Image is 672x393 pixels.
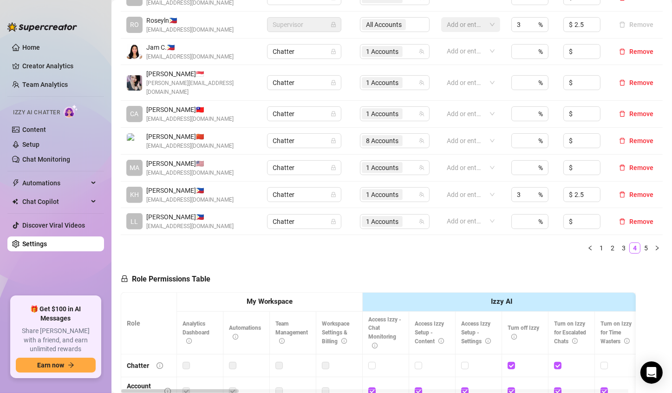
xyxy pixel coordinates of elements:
div: Chatter [127,360,149,371]
span: [EMAIL_ADDRESS][DOMAIN_NAME] [146,26,234,34]
button: Remove [615,77,657,88]
span: delete [619,191,626,198]
span: Remove [629,164,653,171]
span: [PERSON_NAME] 🇹🇼 [146,105,234,115]
li: 1 [596,242,607,254]
li: Previous Page [585,242,596,254]
span: 1 Accounts [366,216,398,227]
a: 4 [630,243,640,253]
span: [PERSON_NAME] 🇸🇬 [146,69,256,79]
span: team [419,49,424,54]
span: Remove [629,48,653,55]
span: delete [619,138,626,144]
span: [PERSON_NAME] 🇵🇭 [146,212,234,222]
button: Remove [615,108,657,119]
span: right [654,245,660,251]
li: 3 [618,242,629,254]
button: Remove [615,135,657,146]
a: Settings [22,240,47,248]
span: Remove [629,110,653,118]
span: team [419,111,424,117]
span: delete [619,111,626,117]
span: Izzy AI Chatter [13,108,60,117]
a: Home [22,44,40,51]
span: info-circle [438,338,444,344]
button: Remove [615,216,657,227]
span: lock [331,49,336,54]
span: RO [130,20,139,30]
span: KH [130,190,139,200]
span: [EMAIL_ADDRESS][DOMAIN_NAME] [146,169,234,177]
span: Roseyln 🇵🇭 [146,15,234,26]
span: Access Izzy Setup - Settings [461,321,491,345]
span: Remove [629,218,653,225]
span: lock [331,111,336,117]
span: Analytics Dashboard [183,321,209,345]
a: 1 [596,243,607,253]
span: 8 Accounts [366,136,398,146]
span: Chatter [273,134,336,148]
span: 1 Accounts [362,162,403,173]
span: lock [331,138,336,144]
span: [PERSON_NAME][EMAIL_ADDRESS][DOMAIN_NAME] [146,79,256,97]
span: Chat Copilot [22,194,88,209]
span: info-circle [279,338,285,344]
span: info-circle [372,343,378,348]
span: team [419,219,424,224]
span: Remove [629,137,653,144]
img: Jam Cerbas [127,44,142,59]
span: info-circle [186,338,192,344]
a: Content [22,126,46,133]
span: 1 Accounts [362,108,403,119]
button: Earn nowarrow-right [16,358,96,373]
a: Team Analytics [22,81,68,88]
li: Next Page [652,242,663,254]
span: [EMAIL_ADDRESS][DOMAIN_NAME] [146,115,234,124]
span: MA [130,163,139,173]
span: [EMAIL_ADDRESS][DOMAIN_NAME] [146,222,234,231]
span: 1 Accounts [366,109,398,119]
span: Chatter [273,188,336,202]
span: Access Izzy - Chat Monitoring [368,316,401,349]
button: Remove [615,162,657,173]
span: info-circle [157,362,163,369]
li: 2 [607,242,618,254]
span: Automations [229,325,261,340]
span: 🎁 Get $100 in AI Messages [16,305,96,323]
span: lock [331,219,336,224]
span: Earn now [37,361,64,369]
span: Access Izzy Setup - Content [415,321,444,345]
span: 1 Accounts [362,216,403,227]
span: info-circle [485,338,491,344]
a: Setup [22,141,39,148]
h5: Role Permissions Table [121,274,210,285]
span: [EMAIL_ADDRESS][DOMAIN_NAME] [146,142,234,151]
span: Supervisor [273,18,336,32]
span: Chatter [273,107,336,121]
span: team [419,192,424,197]
th: Role [121,293,177,354]
li: 4 [629,242,640,254]
img: Paul James Soriano [127,133,142,149]
img: logo-BBDzfeDw.svg [7,22,77,32]
span: CA [130,109,139,119]
span: 1 Accounts [362,46,403,57]
a: 5 [641,243,651,253]
span: 1 Accounts [362,77,403,88]
span: Turn on Izzy for Escalated Chats [554,321,586,345]
span: Remove [629,191,653,198]
span: team [419,138,424,144]
span: Turn on Izzy for Time Wasters [600,321,632,345]
div: Open Intercom Messenger [640,361,663,384]
strong: My Workspace [247,297,293,306]
span: Share [PERSON_NAME] with a friend, and earn unlimited rewards [16,327,96,354]
button: Remove [615,189,657,200]
span: 1 Accounts [366,190,398,200]
span: Team Management [275,321,308,345]
a: 3 [619,243,629,253]
span: Remove [629,79,653,86]
span: lock [121,275,128,282]
span: Turn off Izzy [508,325,539,340]
span: 1 Accounts [366,46,398,57]
span: info-circle [572,338,578,344]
